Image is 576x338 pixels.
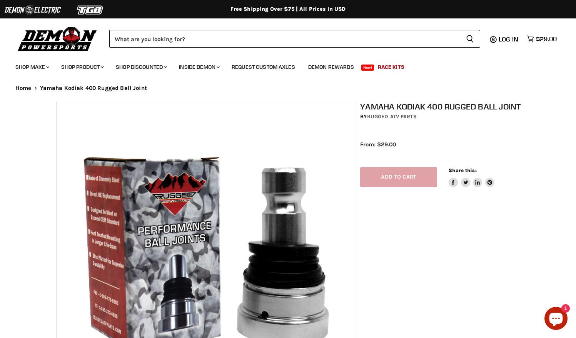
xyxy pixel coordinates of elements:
a: Inside Demon [173,59,224,75]
a: Race Kits [372,59,410,75]
a: Rugged ATV Parts [367,113,417,120]
a: Log in [495,36,523,43]
span: Log in [499,35,518,43]
a: Demon Rewards [302,59,360,75]
aside: Share this: [449,167,494,187]
span: Share this: [449,167,476,173]
ul: Main menu [10,56,555,75]
form: Product [109,30,480,48]
a: Shop Product [55,59,109,75]
span: $29.00 [536,35,557,43]
a: Shop Discounted [110,59,172,75]
img: Demon Electric Logo 2 [4,3,62,17]
input: Search [109,30,460,48]
img: TGB Logo 2 [62,3,119,17]
inbox-online-store-chat: Shopify online store chat [542,307,570,332]
a: Shop Make [10,59,54,75]
a: Request Custom Axles [226,59,301,75]
span: Yamaha Kodiak 400 Rugged Ball Joint [40,85,147,91]
a: $29.00 [523,33,561,45]
a: Home [15,85,32,91]
button: Search [460,30,480,48]
span: New! [361,65,374,71]
img: Demon Powersports [15,25,100,52]
span: From: $29.00 [360,141,396,148]
div: by [360,113,524,121]
h1: Yamaha Kodiak 400 Rugged Ball Joint [360,102,524,111]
